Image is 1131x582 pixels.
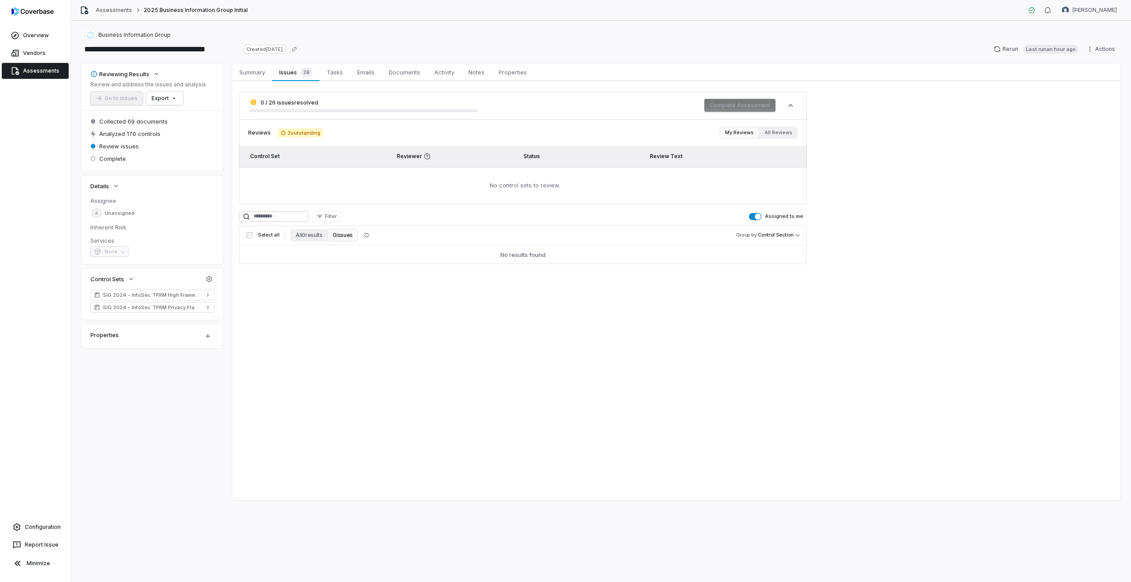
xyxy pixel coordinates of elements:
div: Review filter [720,127,798,139]
a: Configuration [4,519,67,535]
span: [PERSON_NAME] [1072,7,1117,14]
span: Group by [736,232,757,238]
span: Status [523,153,540,159]
dt: Services [90,237,214,244]
button: All Reviews [759,127,798,139]
span: 26 [300,68,312,77]
button: My Reviews [720,127,759,139]
span: Reviews [248,129,271,136]
span: Created [DATE] [244,45,285,54]
button: Travis Helton avatar[PERSON_NAME] [1057,4,1122,17]
button: Report Issue [4,537,67,553]
dt: Inherent Risk [90,223,214,231]
span: Review Text [650,153,682,159]
input: Select all [246,232,253,238]
span: Control Set [250,153,280,159]
label: Assigned to me [749,213,803,220]
span: Summary [236,66,269,78]
span: Complete [99,155,126,163]
a: SIG 2024 - InfoSec TPRM Privacy Framework [90,302,214,313]
a: Assessments [96,7,132,14]
span: Review issues [99,142,139,150]
span: Documents [385,66,424,78]
button: 0 issues [328,229,358,241]
span: Properties [495,66,530,78]
span: Last run an hour ago [1023,45,1078,54]
a: SIG 2024 - InfoSec TPRM High Framework [90,290,214,300]
span: Activity [431,66,458,78]
a: Overview [2,27,69,43]
p: Review and address the issues and analysis [90,81,206,88]
span: 0 / 26 issues resolved [261,99,318,106]
span: Select all [258,232,279,238]
button: Export [146,92,183,105]
button: Details [88,178,122,194]
button: Filter [312,211,341,222]
button: RerunLast runan hour ago [988,43,1084,56]
td: No control sets to review. [239,167,807,204]
img: logo-D7KZi-bG.svg [12,7,54,16]
span: Filter [325,213,337,220]
span: Notes [465,66,488,78]
button: Copy link [286,41,302,57]
button: Control Sets [88,271,137,287]
button: Assigned to me [749,213,761,220]
div: Reviewing Results [90,70,149,78]
a: Vendors [2,45,69,61]
span: 2 outstanding [278,128,323,137]
span: Reviewer [397,153,513,160]
span: SIG 2024 - InfoSec TPRM High Framework [103,291,202,299]
button: https://businessinformationgroup.com/Business Information Group [83,27,173,43]
span: Details [90,182,109,190]
button: All 0 results [290,229,328,241]
button: Actions [1084,43,1120,56]
span: SIG 2024 - InfoSec TPRM Privacy Framework [103,304,202,311]
span: Issues [276,66,316,78]
span: Collected 69 documents [99,117,168,125]
span: 2025 Business Information Group Initial [144,7,248,14]
a: Assessments [2,63,69,79]
span: Control Sets [90,275,124,283]
div: No results found [500,251,546,259]
img: Travis Helton avatar [1062,7,1069,14]
span: Tasks [323,66,347,78]
dt: Assignee [90,197,214,205]
span: Emails [354,66,378,78]
span: Analyzed 170 controls [99,130,160,138]
button: Reviewing Results [88,66,163,82]
span: Business Information Group [98,31,171,39]
span: Unassigned [105,210,134,217]
button: Minimize [4,555,67,572]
